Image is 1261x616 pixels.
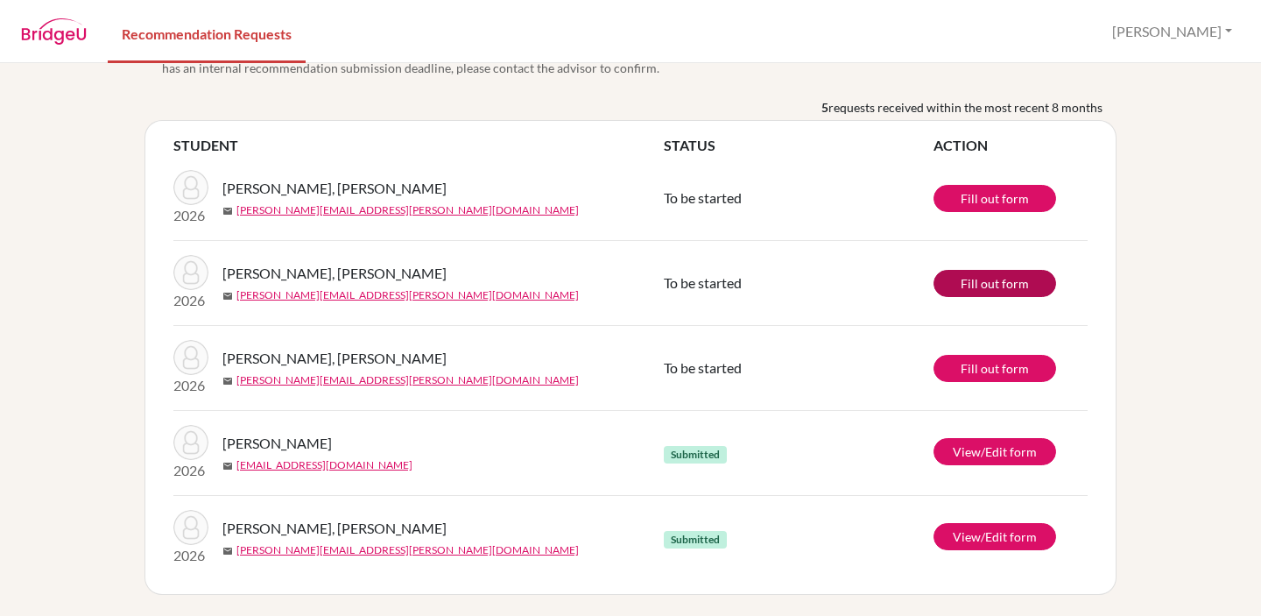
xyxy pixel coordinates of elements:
a: Fill out form [933,270,1056,297]
p: 2026 [173,205,208,226]
a: Fill out form [933,355,1056,382]
span: [PERSON_NAME] [222,433,332,454]
a: [PERSON_NAME][EMAIL_ADDRESS][PERSON_NAME][DOMAIN_NAME] [236,542,579,558]
a: Recommendation Requests [108,3,306,63]
a: [PERSON_NAME][EMAIL_ADDRESS][PERSON_NAME][DOMAIN_NAME] [236,287,579,303]
th: STATUS [664,135,933,156]
button: [PERSON_NAME] [1104,15,1240,48]
b: 5 [821,98,828,117]
span: mail [222,546,233,556]
span: mail [222,206,233,216]
p: 2026 [173,545,208,566]
img: González Lozano, Fiorella Alessandra [173,170,208,205]
span: Submitted [664,531,727,549]
p: 2026 [173,375,208,396]
span: mail [222,291,233,301]
a: [PERSON_NAME][EMAIL_ADDRESS][PERSON_NAME][DOMAIN_NAME] [236,372,579,388]
p: 2026 [173,460,208,481]
span: [PERSON_NAME], [PERSON_NAME] [222,263,447,284]
span: requests received within the most recent 8 months [828,98,1102,117]
a: [EMAIL_ADDRESS][DOMAIN_NAME] [236,457,412,473]
a: Fill out form [933,185,1056,212]
span: To be started [664,274,742,291]
img: Escobar Reyes, Alfonso [173,510,208,545]
img: Escobar Reyes, Alfonso [173,340,208,375]
a: View/Edit form [933,438,1056,465]
p: 2026 [173,290,208,311]
span: [PERSON_NAME], [PERSON_NAME] [222,518,447,539]
span: mail [222,461,233,471]
a: [PERSON_NAME][EMAIL_ADDRESS][PERSON_NAME][DOMAIN_NAME] [236,202,579,218]
span: [PERSON_NAME], [PERSON_NAME] [222,178,447,199]
span: mail [222,376,233,386]
span: [PERSON_NAME], [PERSON_NAME] [222,348,447,369]
span: To be started [664,189,742,206]
span: Submitted [664,446,727,464]
span: To be started [664,359,742,376]
img: Hou Solis, Angelina Chiasing [173,425,208,460]
img: González Lozano, Fiorella Alessandra [173,255,208,290]
img: BridgeU logo [21,18,87,45]
a: View/Edit form [933,523,1056,550]
th: ACTION [933,135,1088,156]
th: STUDENT [173,135,664,156]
